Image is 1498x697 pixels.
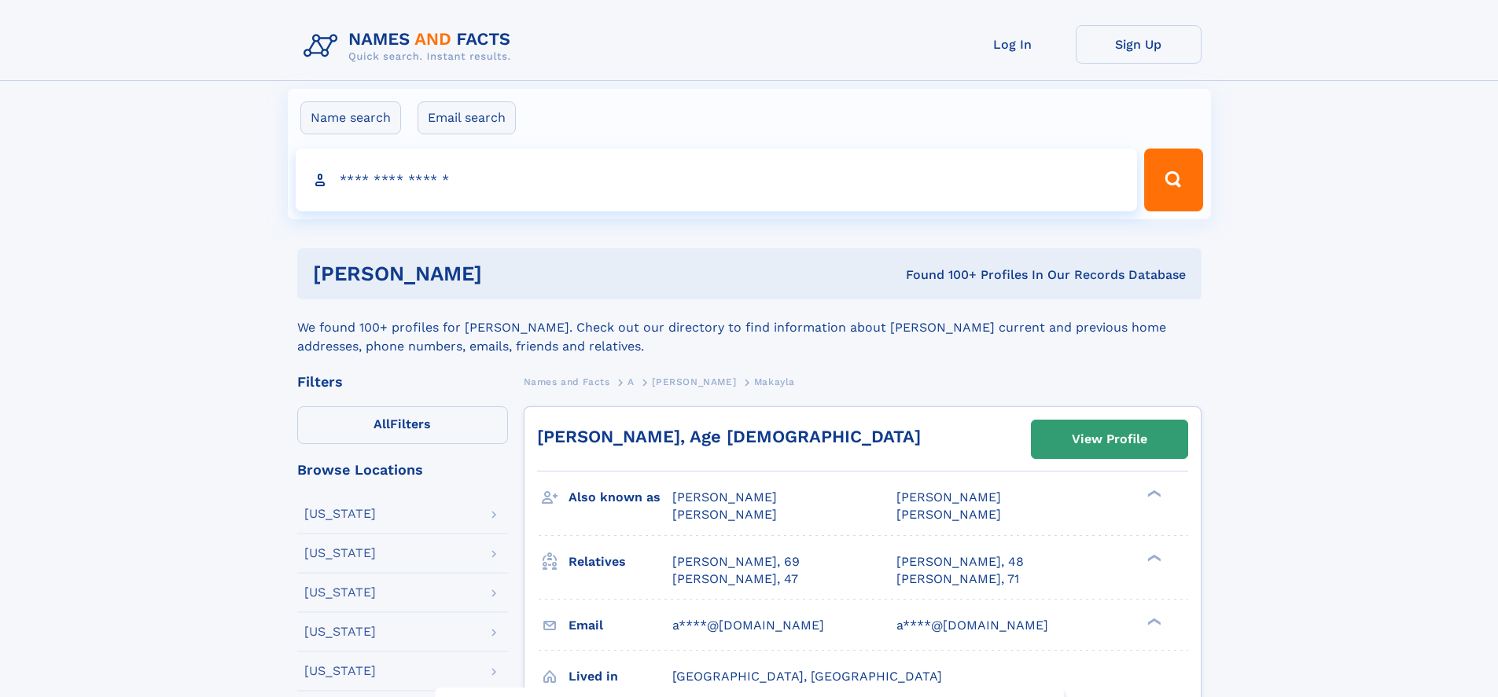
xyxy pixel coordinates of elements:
[569,548,672,575] h3: Relatives
[1143,489,1162,499] div: ❯
[754,376,795,387] span: Makayla
[297,25,524,68] img: Logo Names and Facts
[374,416,390,431] span: All
[896,507,1001,522] span: [PERSON_NAME]
[896,553,1024,570] a: [PERSON_NAME], 48
[304,508,376,520] div: [US_STATE]
[652,372,736,391] a: [PERSON_NAME]
[297,299,1202,356] div: We found 100+ profiles for [PERSON_NAME]. Check out our directory to find information about [PERS...
[652,376,736,387] span: [PERSON_NAME]
[628,376,635,387] span: A
[304,586,376,599] div: [US_STATE]
[418,101,516,134] label: Email search
[537,427,921,446] a: [PERSON_NAME], Age [DEMOGRAPHIC_DATA]
[304,625,376,638] div: [US_STATE]
[896,490,1001,504] span: [PERSON_NAME]
[1076,25,1202,64] a: Sign Up
[297,375,508,389] div: Filters
[569,663,672,690] h3: Lived in
[296,149,1138,211] input: search input
[304,547,376,559] div: [US_STATE]
[672,553,800,570] a: [PERSON_NAME], 69
[672,570,798,588] a: [PERSON_NAME], 47
[313,264,694,284] h1: [PERSON_NAME]
[569,612,672,639] h3: Email
[300,101,401,134] label: Name search
[297,406,508,444] label: Filters
[896,570,1019,588] a: [PERSON_NAME], 71
[304,665,376,677] div: [US_STATE]
[1144,149,1202,211] button: Search Button
[1143,616,1162,626] div: ❯
[1072,421,1147,457] div: View Profile
[1143,552,1162,563] div: ❯
[1032,420,1187,458] a: View Profile
[672,507,777,522] span: [PERSON_NAME]
[672,669,942,684] span: [GEOGRAPHIC_DATA], [GEOGRAPHIC_DATA]
[524,372,610,391] a: Names and Facts
[297,463,508,477] div: Browse Locations
[950,25,1076,64] a: Log In
[694,266,1186,284] div: Found 100+ Profiles In Our Records Database
[569,484,672,511] h3: Also known as
[628,372,635,391] a: A
[672,490,777,504] span: [PERSON_NAME]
